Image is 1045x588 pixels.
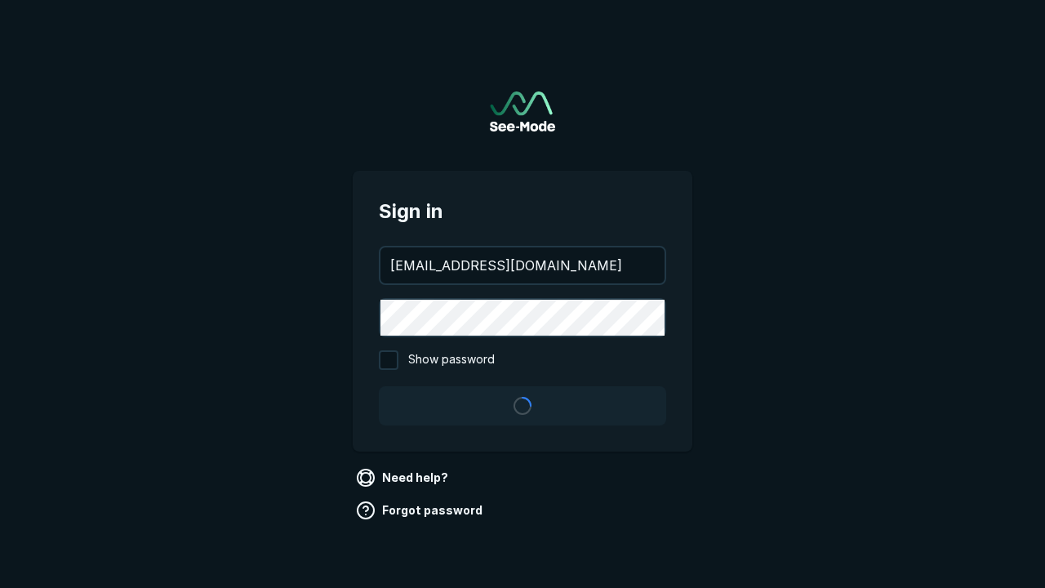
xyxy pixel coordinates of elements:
input: your@email.com [380,247,665,283]
span: Show password [408,350,495,370]
a: Forgot password [353,497,489,523]
span: Sign in [379,197,666,226]
img: See-Mode Logo [490,91,555,131]
a: Go to sign in [490,91,555,131]
a: Need help? [353,465,455,491]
